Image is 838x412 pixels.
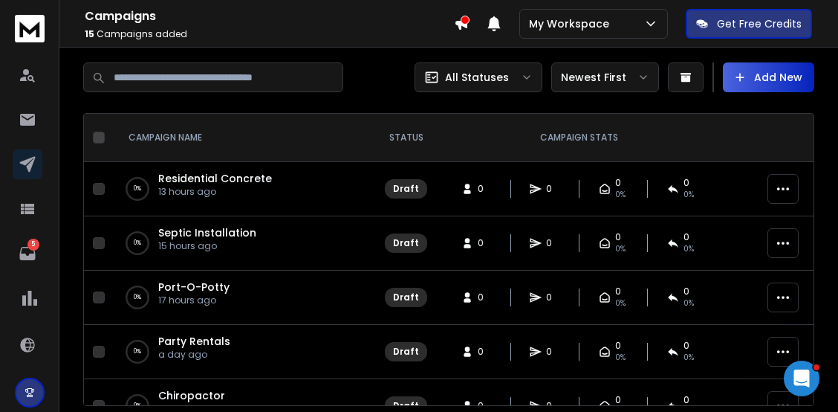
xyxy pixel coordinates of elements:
[158,280,230,294] a: Port-O-Potty
[683,243,694,255] span: 0%
[111,114,371,162] th: CAMPAIGN NAME
[393,346,419,358] div: Draft
[717,16,802,31] p: Get Free Credits
[478,400,493,412] span: 0
[158,171,272,186] a: Residential Concrete
[683,189,694,201] span: 0%
[683,297,694,309] span: 0%
[615,231,621,243] span: 0
[478,346,493,358] span: 0
[158,334,230,349] a: Party Rentals
[686,9,812,39] button: Get Free Credits
[111,162,371,216] td: 0%Residential Concrete13 hours ago
[784,361,819,396] iframe: Intercom live chat
[441,114,717,162] th: CAMPAIGN STATS
[683,340,689,352] span: 0
[615,189,626,201] span: 0%
[615,394,621,406] span: 0
[529,16,615,31] p: My Workspace
[13,239,42,268] a: 5
[158,186,272,198] p: 13 hours ago
[478,237,493,249] span: 0
[546,237,561,249] span: 0
[546,292,561,303] span: 0
[615,297,626,309] span: 0%
[111,325,371,379] td: 0%Party Rentalsa day ago
[85,7,454,25] h1: Campaigns
[158,388,225,403] a: Chiropactor
[683,394,689,406] span: 0
[158,240,256,252] p: 15 hours ago
[393,183,419,195] div: Draft
[27,239,39,251] p: 5
[478,183,493,195] span: 0
[615,177,621,189] span: 0
[615,340,621,352] span: 0
[551,62,659,92] button: Newest First
[723,62,814,92] button: Add New
[134,181,141,196] p: 0 %
[85,28,454,40] p: Campaigns added
[111,271,371,325] td: 0%Port-O-Potty17 hours ago
[615,243,626,255] span: 0%
[615,352,626,364] span: 0%
[158,294,230,306] p: 17 hours ago
[158,349,230,361] p: a day ago
[445,70,509,85] p: All Statuses
[683,231,689,243] span: 0
[615,286,621,297] span: 0
[371,114,441,162] th: STATUS
[546,400,561,412] span: 0
[134,236,141,251] p: 0 %
[393,292,419,303] div: Draft
[546,346,561,358] span: 0
[393,400,419,412] div: Draft
[134,344,141,359] p: 0 %
[683,177,689,189] span: 0
[683,352,694,364] span: 0%
[158,225,256,240] a: Septic Installation
[478,292,493,303] span: 0
[546,183,561,195] span: 0
[393,237,419,249] div: Draft
[683,286,689,297] span: 0
[134,290,141,305] p: 0 %
[111,216,371,271] td: 0%Septic Installation15 hours ago
[15,15,45,42] img: logo
[85,28,94,40] span: 15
